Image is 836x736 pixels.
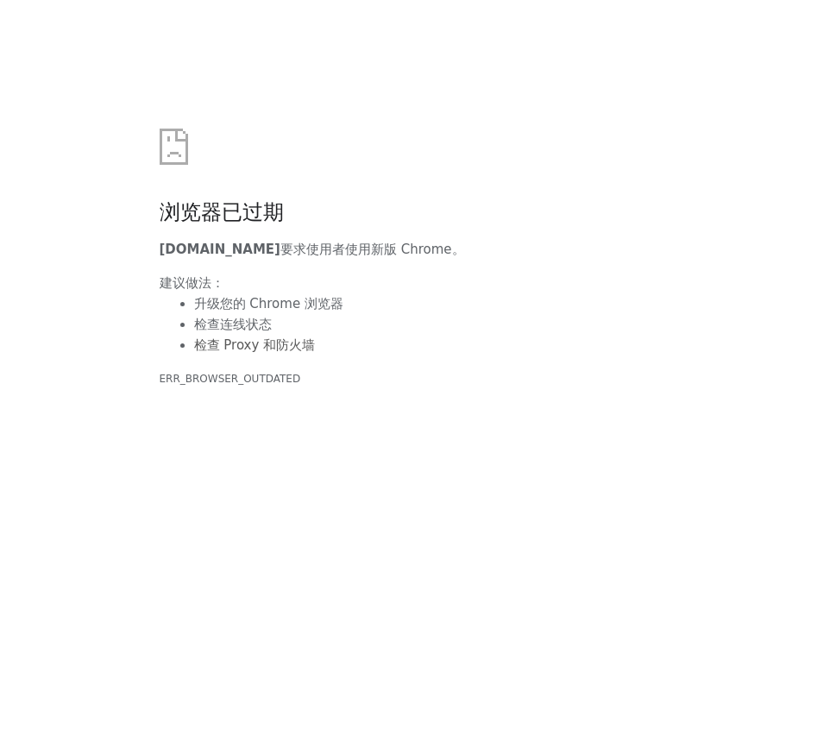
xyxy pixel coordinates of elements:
[160,242,280,257] strong: [DOMAIN_NAME]
[160,200,284,224] span: 浏览器已过期
[160,273,677,293] p: 建议做法：
[194,293,677,314] li: 升级您的 Chrome 浏览器
[194,337,316,353] a: 检查 Proxy 和防火墙
[160,368,677,389] div: ERR_BROWSER_OUTDATED
[160,242,465,257] p: 要求使用者使用新版 Chrome。
[194,314,677,335] li: 检查连线状态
